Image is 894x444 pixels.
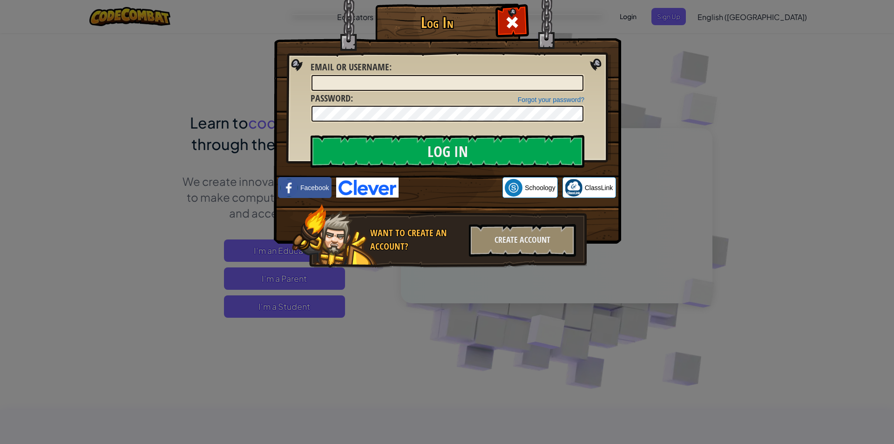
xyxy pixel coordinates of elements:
[300,183,329,192] span: Facebook
[505,179,522,197] img: schoology.png
[378,14,496,31] h1: Log In
[525,183,555,192] span: Schoology
[469,224,576,257] div: Create Account
[585,183,613,192] span: ClassLink
[311,61,389,73] span: Email or Username
[518,96,584,103] a: Forgot your password?
[370,226,463,253] div: Want to create an account?
[311,135,584,168] input: Log In
[336,178,399,198] img: clever-logo-blue.png
[311,92,351,104] span: Password
[280,179,298,197] img: facebook_small.png
[311,92,353,105] label: :
[565,179,582,197] img: classlink-logo-small.png
[399,178,502,198] iframe: Sign in with Google Button
[311,61,392,74] label: :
